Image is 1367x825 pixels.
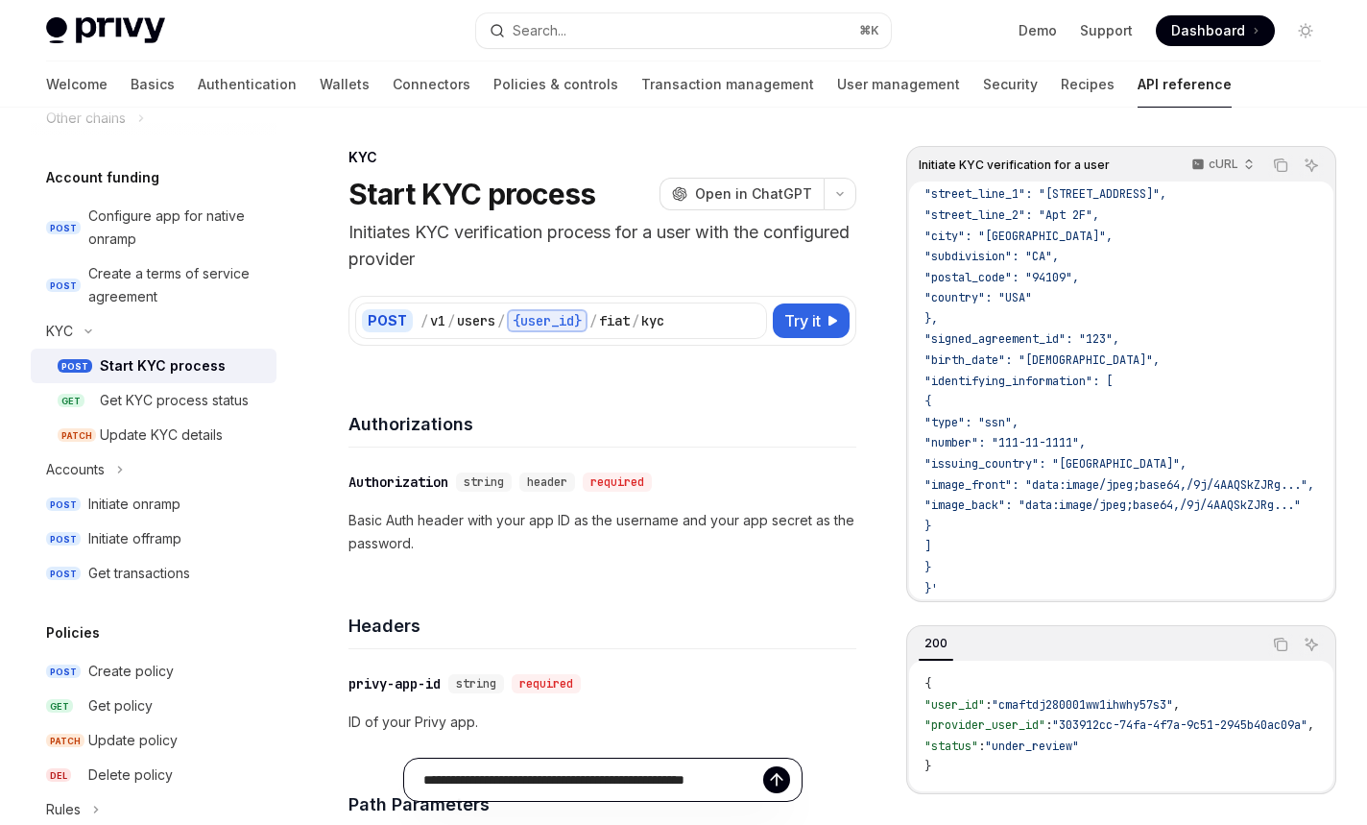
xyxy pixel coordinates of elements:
div: POST [362,309,413,332]
span: string [456,676,496,692]
span: { [924,394,931,409]
span: "subdivision": "CA", [924,249,1059,264]
span: "image_back": "data:image/jpeg;base64,/9j/4AAQSkZJRg..." [924,497,1301,513]
a: PATCHUpdate KYC details [31,418,276,452]
span: PATCH [46,734,84,748]
span: POST [58,359,92,374]
h1: Start KYC process [348,177,595,211]
span: GET [46,699,73,714]
p: Basic Auth header with your app ID as the username and your app secret as the password. [348,509,856,555]
input: Ask a question... [423,759,763,801]
a: POSTConfigure app for native onramp [31,199,276,256]
button: Ask AI [1299,632,1324,657]
span: "cmaftdj280001ww1ihwhy57s3" [992,697,1173,713]
button: Toggle Accounts section [31,452,276,487]
button: Ask AI [1299,153,1324,178]
a: PATCHUpdate policy [31,723,276,758]
span: GET [58,394,84,408]
button: Open in ChatGPT [660,178,824,210]
span: POST [46,665,81,679]
a: Demo [1019,21,1057,40]
div: Accounts [46,458,105,481]
a: POSTCreate policy [31,654,276,689]
span: ⌘ K [859,23,879,38]
div: Update KYC details [100,424,223,447]
span: } [924,759,931,774]
a: POSTStart KYC process [31,349,276,383]
div: / [497,311,505,330]
div: / [447,311,455,330]
div: KYC [348,148,856,167]
a: POSTCreate a terms of service agreement [31,256,276,314]
div: Update policy [88,729,178,752]
span: "issuing_country": "[GEOGRAPHIC_DATA]", [924,456,1187,472]
button: cURL [1181,149,1262,182]
span: ] [924,539,931,554]
div: Configure app for native onramp [88,205,265,251]
a: GETGet policy [31,689,276,723]
h4: Headers [348,613,856,639]
span: POST [46,532,81,546]
span: "identifying_information": [ [924,374,1113,389]
span: "under_review" [985,739,1079,754]
p: Initiates KYC verification process for a user with the configured provider [348,219,856,273]
div: Get transactions [88,562,190,585]
a: Recipes [1061,61,1115,108]
span: PATCH [58,428,96,443]
button: Copy the contents from the code block [1268,153,1293,178]
a: Authentication [198,61,297,108]
span: "birth_date": "[DEMOGRAPHIC_DATA]", [924,352,1160,368]
span: string [464,474,504,490]
div: Delete policy [88,764,173,787]
a: POSTInitiate offramp [31,522,276,556]
a: Transaction management [641,61,814,108]
a: Security [983,61,1038,108]
div: Initiate offramp [88,527,181,550]
a: Support [1080,21,1133,40]
span: Try it [784,309,821,332]
p: ID of your Privy app. [348,711,856,734]
span: DEL [46,768,71,783]
span: "postal_code": "94109", [924,270,1079,285]
div: Create policy [88,660,174,683]
div: Create a terms of service agreement [88,262,265,308]
p: cURL [1209,157,1238,172]
div: / [589,311,597,330]
h5: Policies [46,621,100,644]
span: } [924,560,931,575]
span: "signed_agreement_id": "123", [924,331,1119,347]
div: users [457,311,495,330]
span: "city": "[GEOGRAPHIC_DATA]", [924,229,1113,244]
a: Basics [131,61,175,108]
button: Open search [476,13,891,48]
button: Toggle dark mode [1290,15,1321,46]
span: "image_front": "data:image/jpeg;base64,/9j/4AAQSkZJRg...", [924,477,1314,493]
span: POST [46,221,81,235]
div: / [420,311,428,330]
a: Policies & controls [493,61,618,108]
span: }' [924,581,938,596]
div: fiat [599,311,630,330]
div: Authorization [348,473,448,492]
span: : [978,739,985,754]
a: POSTGet transactions [31,556,276,591]
span: : [985,697,992,713]
div: Start KYC process [100,354,226,377]
button: Send message [763,766,790,793]
a: Dashboard [1156,15,1275,46]
span: Dashboard [1171,21,1245,40]
span: "street_line_2": "Apt 2F", [924,207,1099,223]
div: KYC [46,320,73,343]
span: : [1045,717,1052,733]
span: "provider_user_id" [924,717,1045,733]
span: "303912cc-74fa-4f7a-9c51-2945b40ac09a" [1052,717,1307,733]
span: , [1173,697,1180,713]
img: light logo [46,17,165,44]
span: { [924,676,931,692]
span: "country": "USA" [924,290,1032,305]
a: User management [837,61,960,108]
span: } [924,519,931,534]
span: "type": "ssn", [924,415,1019,430]
div: Initiate onramp [88,493,180,516]
span: "status" [924,739,978,754]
